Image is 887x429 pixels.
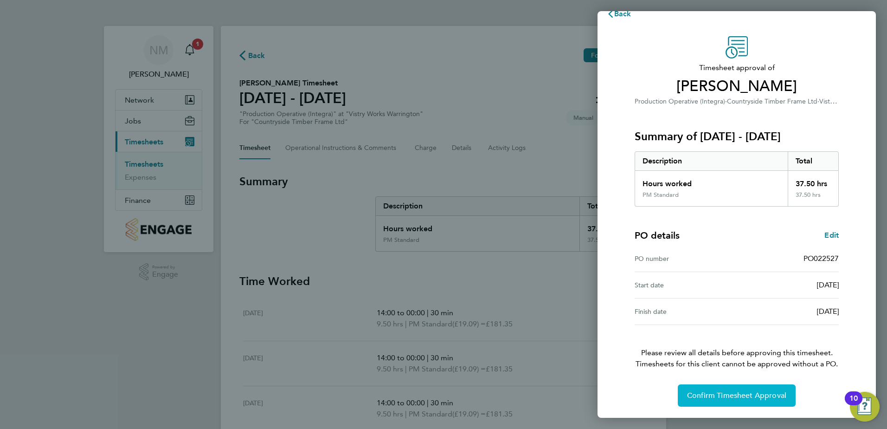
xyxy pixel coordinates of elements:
[635,151,839,207] div: Summary of 18 - 24 Aug 2025
[849,398,858,410] div: 10
[803,254,839,263] span: PO022527
[850,392,880,422] button: Open Resource Center, 10 new notifications
[727,97,817,105] span: Countryside Timber Frame Ltd
[623,358,850,370] span: Timesheets for this client cannot be approved without a PO.
[678,384,796,407] button: Confirm Timesheet Approval
[737,306,839,317] div: [DATE]
[788,191,839,206] div: 37.50 hrs
[635,62,839,73] span: Timesheet approval of
[635,152,788,170] div: Description
[824,230,839,241] a: Edit
[614,9,631,18] span: Back
[687,391,786,400] span: Confirm Timesheet Approval
[788,171,839,191] div: 37.50 hrs
[725,97,727,105] span: ·
[598,5,641,23] button: Back
[643,191,679,199] div: PM Standard
[635,97,725,105] span: Production Operative (Integra)
[623,325,850,370] p: Please review all details before approving this timesheet.
[635,253,737,264] div: PO number
[635,306,737,317] div: Finish date
[635,171,788,191] div: Hours worked
[737,279,839,291] div: [DATE]
[635,129,839,144] h3: Summary of [DATE] - [DATE]
[788,152,839,170] div: Total
[635,77,839,96] span: [PERSON_NAME]
[635,279,737,291] div: Start date
[635,229,680,242] h4: PO details
[824,231,839,240] span: Edit
[817,97,819,105] span: ·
